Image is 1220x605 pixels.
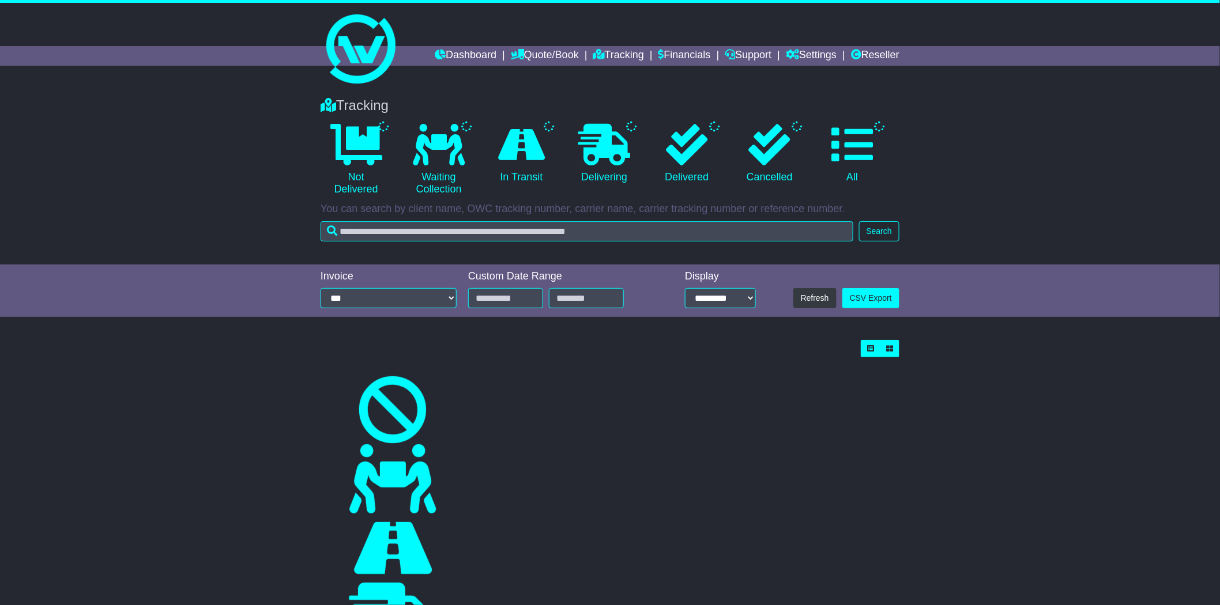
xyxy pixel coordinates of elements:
a: Settings [786,46,837,66]
a: Tracking [593,46,644,66]
div: Tracking [315,97,905,114]
p: You can search by client name, OWC tracking number, carrier name, carrier tracking number or refe... [321,203,899,215]
a: Waiting Collection [403,120,474,200]
button: Refresh [793,288,837,308]
a: Dashboard [435,46,496,66]
a: Delivered [652,120,722,188]
a: In Transit [486,120,557,188]
a: All [817,120,888,188]
a: Reseller [851,46,899,66]
button: Search [859,221,899,241]
a: Cancelled [734,120,805,188]
a: Support [725,46,771,66]
a: Not Delivered [321,120,391,200]
a: Financials [658,46,711,66]
div: Display [685,270,756,283]
a: Delivering [568,120,639,188]
div: Invoice [321,270,457,283]
a: Quote/Book [511,46,579,66]
div: Custom Date Range [468,270,653,283]
a: CSV Export [842,288,899,308]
